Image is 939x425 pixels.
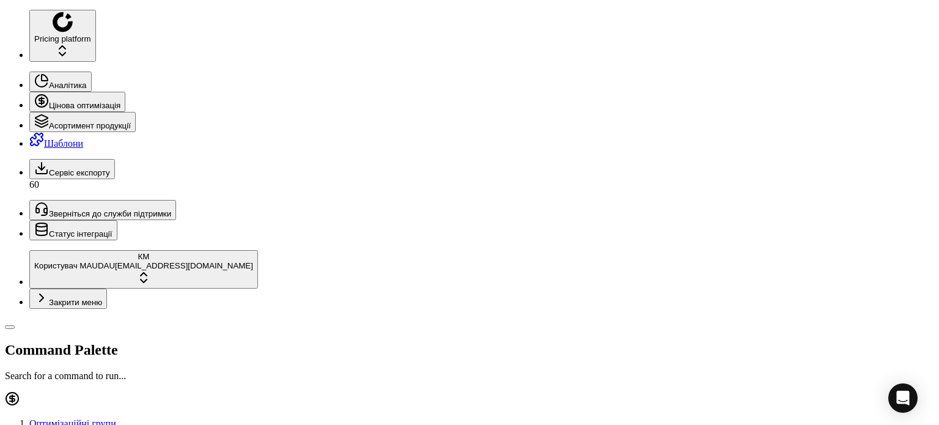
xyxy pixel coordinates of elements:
span: Цінова оптимізація [49,101,120,110]
button: Статус інтеграції [29,220,117,240]
div: Open Intercom Messenger [888,383,918,413]
span: Закрити меню [49,298,102,307]
button: Pricing platform [29,10,96,62]
span: Статус інтеграції [49,229,112,238]
span: Користувач MAUDAU [34,261,115,270]
button: Цінова оптимізація [29,92,125,112]
span: Шаблони [44,138,83,149]
a: Шаблони [29,138,83,149]
div: 60 [29,179,934,190]
button: КMКористувач MAUDAU[EMAIL_ADDRESS][DOMAIN_NAME] [29,250,258,289]
button: Зверніться до служби підтримки [29,200,176,220]
span: КM [138,252,150,261]
button: Toggle Sidebar [5,325,15,329]
span: [EMAIL_ADDRESS][DOMAIN_NAME] [115,261,253,270]
span: Асортимент продукції [49,121,131,130]
p: Search for a command to run... [5,371,934,382]
button: Аналітика [29,72,92,92]
h2: Command Palette [5,342,934,358]
span: Зверніться до служби підтримки [49,209,171,218]
button: Асортимент продукції [29,112,136,132]
span: Аналітика [49,81,87,90]
span: Сервіс експорту [49,168,110,177]
button: Сервіс експорту [29,159,115,179]
button: Закрити меню [29,289,107,309]
span: Pricing platform [34,34,91,43]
